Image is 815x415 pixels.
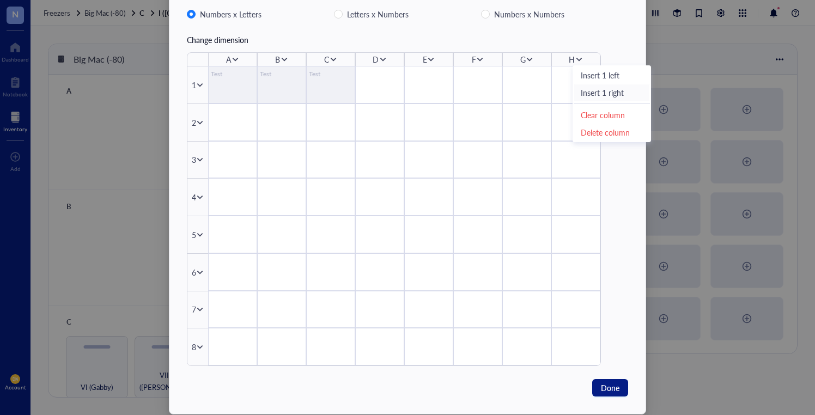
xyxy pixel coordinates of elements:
div: C [324,53,329,65]
span: Letters x Numbers [343,8,413,21]
div: 7 [192,303,196,315]
span: Numbers x Letters [196,8,266,21]
div: Delete column [581,126,643,138]
div: 8 [192,341,196,353]
span: Done [601,382,619,394]
div: 4 [192,191,196,203]
div: E [423,53,427,65]
span: Insert 1 right [581,87,643,99]
div: Test [211,69,254,80]
div: A [226,53,231,65]
div: Change dimension [187,34,628,46]
span: Insert 1 left [581,69,643,81]
div: Clear column [581,109,643,121]
div: 3 [192,154,196,166]
div: 1 [192,79,196,91]
div: G [520,53,526,65]
div: 2 [192,117,196,129]
div: Test [260,69,303,80]
div: F [472,53,476,65]
div: H [569,53,575,65]
div: 6 [192,266,196,278]
div: D [373,53,379,65]
span: Numbers x Numbers [490,8,569,21]
div: B [275,53,280,65]
button: Done [592,379,628,396]
div: Test [309,69,352,80]
div: 5 [192,229,196,241]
